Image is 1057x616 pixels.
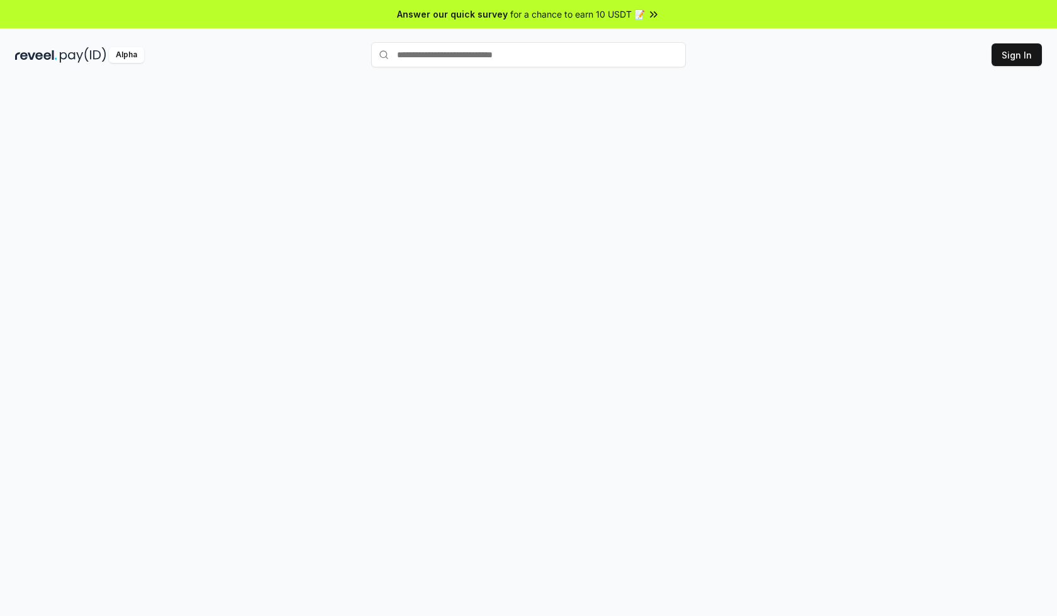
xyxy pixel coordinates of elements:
[15,47,57,63] img: reveel_dark
[510,8,645,21] span: for a chance to earn 10 USDT 📝
[60,47,106,63] img: pay_id
[397,8,508,21] span: Answer our quick survey
[992,43,1042,66] button: Sign In
[109,47,144,63] div: Alpha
